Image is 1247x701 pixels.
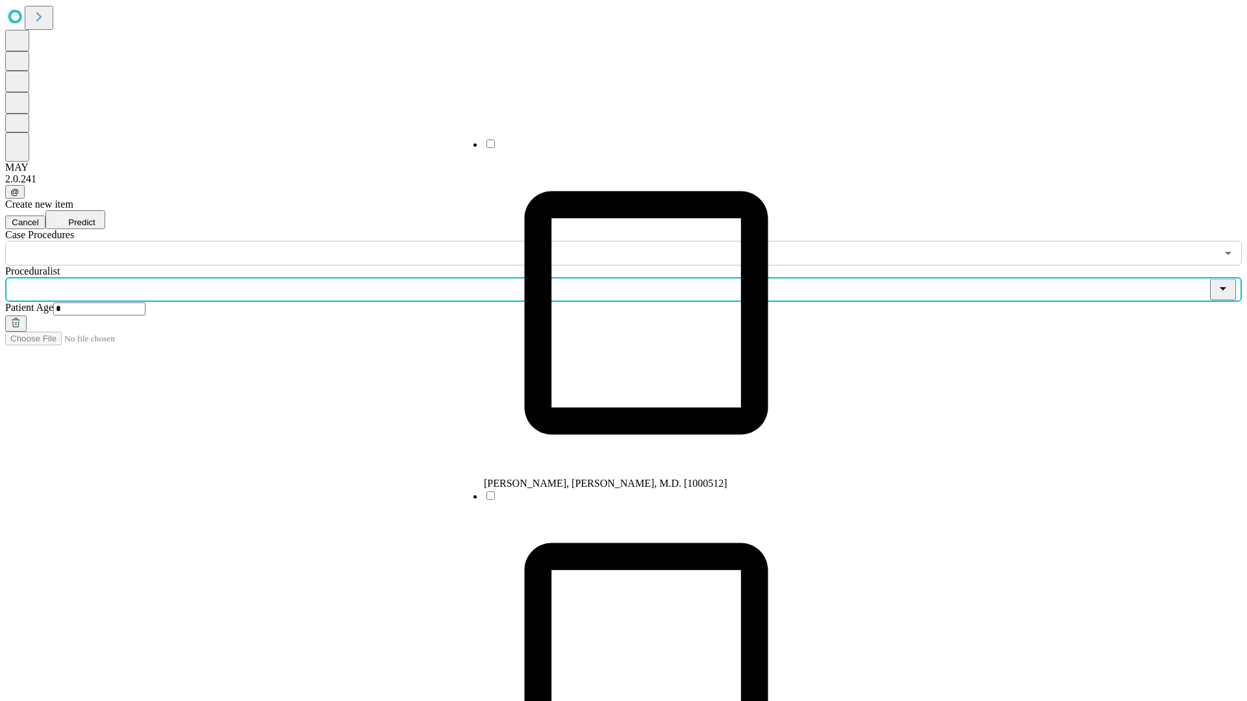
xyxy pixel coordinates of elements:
[5,162,1242,173] div: MAY
[484,478,727,489] span: [PERSON_NAME], [PERSON_NAME], M.D. [1000512]
[5,199,73,210] span: Create new item
[12,217,39,227] span: Cancel
[5,265,60,277] span: Proceduralist
[1219,244,1237,262] button: Open
[1210,279,1236,301] button: Close
[5,185,25,199] button: @
[5,302,53,313] span: Patient Age
[45,210,105,229] button: Predict
[5,173,1242,185] div: 2.0.241
[5,215,45,229] button: Cancel
[68,217,95,227] span: Predict
[10,187,19,197] span: @
[5,229,74,240] span: Scheduled Procedure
